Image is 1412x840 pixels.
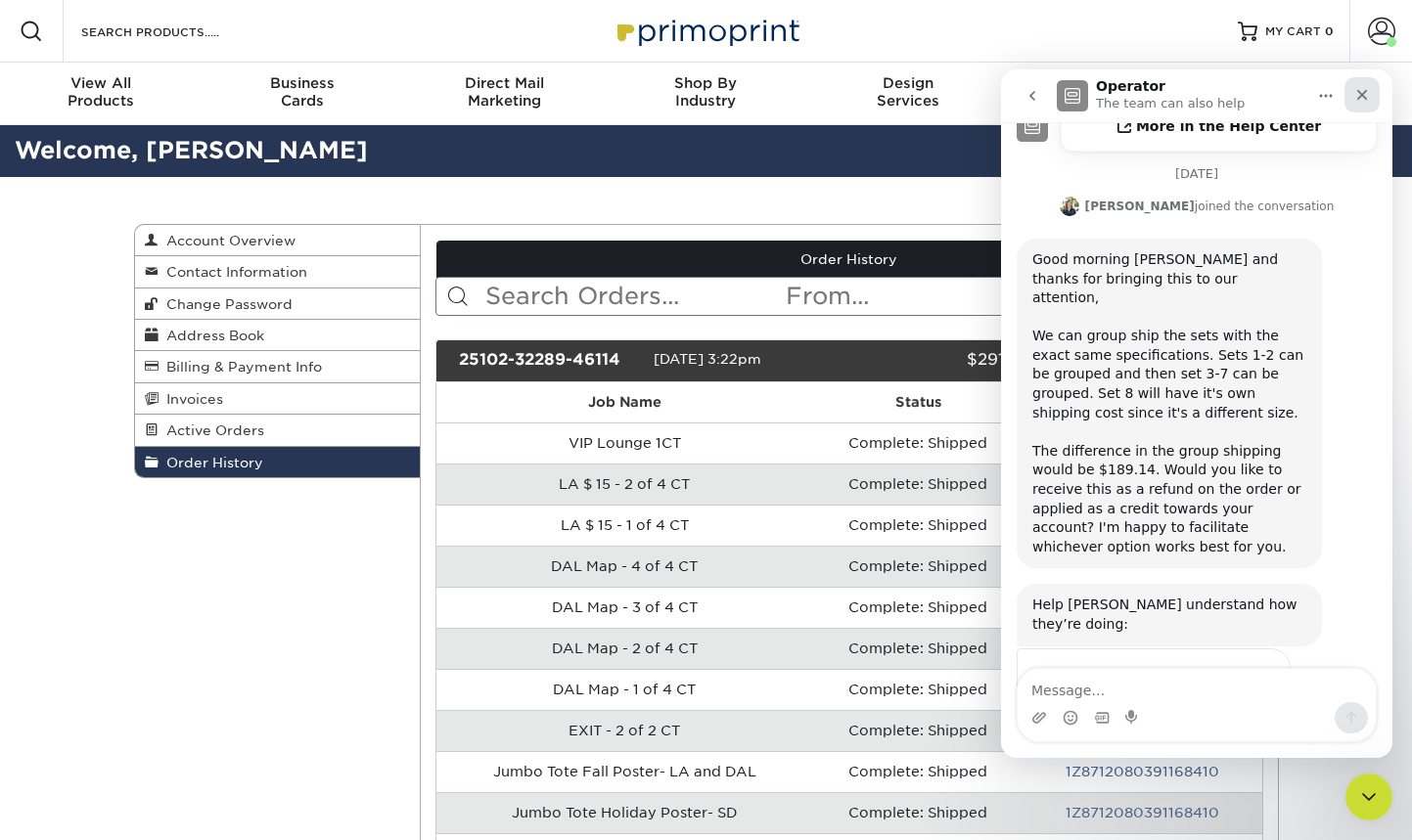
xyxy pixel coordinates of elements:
td: Jumbo Tote Fall Poster- LA and DAL [436,751,812,792]
a: Contact Information [135,256,421,287]
td: Complete: Shipped [812,669,1024,710]
a: Account Overview [135,225,421,256]
td: Complete: Shipped [812,792,1024,833]
a: Order History [135,447,421,477]
a: Direct MailMarketing [403,63,605,125]
button: Gif picker [93,641,109,656]
a: Change Password [135,288,421,320]
span: [DATE] 3:22pm [654,351,761,367]
td: DAL Map - 1 of 4 CT [436,669,812,710]
button: Upload attachment [30,641,46,656]
td: Complete: Shipped [812,587,1024,628]
div: Cards [202,74,403,110]
a: 1Z8712080391168410 [1066,764,1219,779]
td: Complete: Shipped [812,546,1024,587]
a: BusinessCards [202,63,403,125]
button: Send a message… [334,633,367,664]
td: DAL Map - 3 of 4 CT [436,587,812,628]
div: $291.50 [835,348,1044,374]
td: VIP Lounge 1CT [436,422,812,464]
div: Operator says… [16,579,376,718]
iframe: Intercom live chat [1345,774,1392,820]
iframe: Intercom live chat [1001,69,1392,758]
td: DAL Map - 2 of 4 CT [436,628,812,669]
span: 0 [1325,24,1334,38]
a: Shop ByIndustry [605,63,806,125]
span: Billing & Payment Info [159,359,322,375]
span: Address Book [159,328,264,343]
span: Shop By [605,74,806,92]
span: Active Orders [159,422,264,438]
td: EXIT - 2 of 2 CT [436,710,812,751]
div: 25102-32289-46114 [444,348,654,374]
span: Change Password [159,296,293,312]
td: LA $ 15 - 2 of 4 CT [436,464,812,505]
button: Emoji picker [62,641,77,656]
span: Business [202,74,403,92]
span: Contact Information [159,264,307,280]
span: Invoices [159,391,223,407]
a: 1Z8712080391168410 [1066,805,1219,820]
a: Address Book [135,320,421,351]
td: Complete: Shipped [812,751,1024,792]
a: Order History [436,241,1262,278]
span: Design [807,74,1009,92]
input: From... [784,278,1023,315]
a: Resources& Templates [1009,63,1210,125]
a: DesignServices [807,63,1009,125]
td: Complete: Shipped [812,422,1024,464]
td: Complete: Shipped [812,710,1024,751]
img: Primoprint [609,10,804,52]
td: Complete: Shipped [812,505,1024,546]
td: LA $ 15 - 1 of 4 CT [436,505,812,546]
td: Complete: Shipped [812,464,1024,505]
td: Complete: Shipped [812,628,1024,669]
span: Order History [159,455,263,470]
a: Active Orders [135,415,421,446]
button: Start recording [124,641,140,656]
span: Account Overview [159,233,296,248]
div: Industry [605,74,806,110]
td: Jumbo Tote Holiday Poster- SD [436,792,812,833]
div: Marketing [403,74,605,110]
a: Billing & Payment Info [135,351,421,382]
a: Invoices [135,383,421,415]
input: SEARCH PRODUCTS..... [79,20,270,43]
textarea: Message… [17,599,375,633]
th: Job Name [436,382,812,422]
span: Direct Mail [403,74,605,92]
th: Status [812,382,1024,422]
div: Services [807,74,1009,110]
td: DAL Map - 4 of 4 CT [436,546,812,587]
span: MY CART [1265,23,1321,40]
input: Search Orders... [483,278,784,315]
a: Contact& Support [1210,63,1412,125]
